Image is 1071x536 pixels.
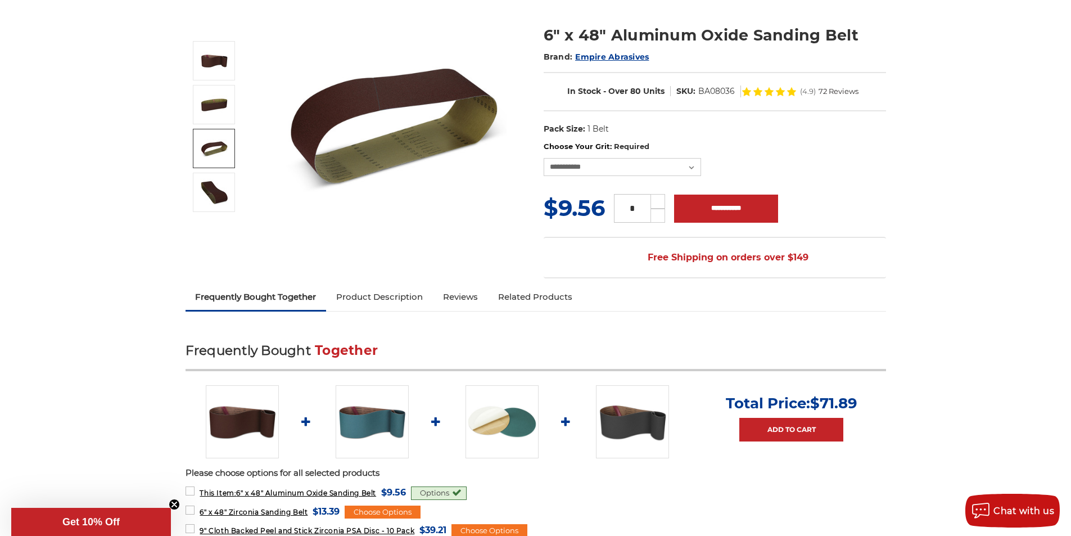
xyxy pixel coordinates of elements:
[169,499,180,510] button: Close teaser
[200,489,236,497] strong: This Item:
[313,504,340,519] span: $13.39
[588,123,609,135] dd: 1 Belt
[326,285,433,309] a: Product Description
[993,506,1054,516] span: Chat with us
[186,343,311,358] span: Frequently Bought
[698,85,735,97] dd: BA08036
[206,385,279,458] img: 6" x 48" Aluminum Oxide Sanding Belt
[544,141,886,152] label: Choose Your Grit:
[200,178,228,206] img: 6" x 48" Sanding Belt - AOX
[544,24,886,46] h1: 6" x 48" Aluminum Oxide Sanding Belt
[643,86,665,96] span: Units
[676,85,695,97] dt: SKU:
[575,52,649,62] a: Empire Abrasives
[819,88,858,95] span: 72 Reviews
[614,142,649,151] small: Required
[200,526,414,535] span: 9" Cloth Backed Peel and Stick Zirconia PSA Disc - 10 Pack
[544,52,573,62] span: Brand:
[603,86,628,96] span: - Over
[201,214,228,238] button: Next
[282,12,507,237] img: 6" x 48" Aluminum Oxide Sanding Belt
[800,88,816,95] span: (4.9)
[201,17,228,41] button: Previous
[345,506,421,519] div: Choose Options
[544,123,585,135] dt: Pack Size:
[381,485,406,500] span: $9.56
[62,516,120,528] span: Get 10% Off
[186,285,327,309] a: Frequently Bought Together
[200,134,228,163] img: 6" x 48" Sanding Belt - Aluminum Oxide
[200,508,308,516] span: 6" x 48" Zirconia Sanding Belt
[810,394,857,412] span: $71.89
[186,467,886,480] p: Please choose options for all selected products
[11,508,171,536] div: Get 10% OffClose teaser
[200,91,228,119] img: 6" x 48" AOX Sanding Belt
[739,418,843,442] a: Add to Cart
[411,487,467,500] div: Options
[544,194,605,222] span: $9.56
[567,86,601,96] span: In Stock
[433,285,488,309] a: Reviews
[621,246,808,269] span: Free Shipping on orders over $149
[200,47,228,75] img: 6" x 48" Aluminum Oxide Sanding Belt
[200,489,376,497] span: 6" x 48" Aluminum Oxide Sanding Belt
[315,343,378,358] span: Together
[965,494,1060,528] button: Chat with us
[488,285,582,309] a: Related Products
[726,394,857,412] p: Total Price:
[630,86,641,96] span: 80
